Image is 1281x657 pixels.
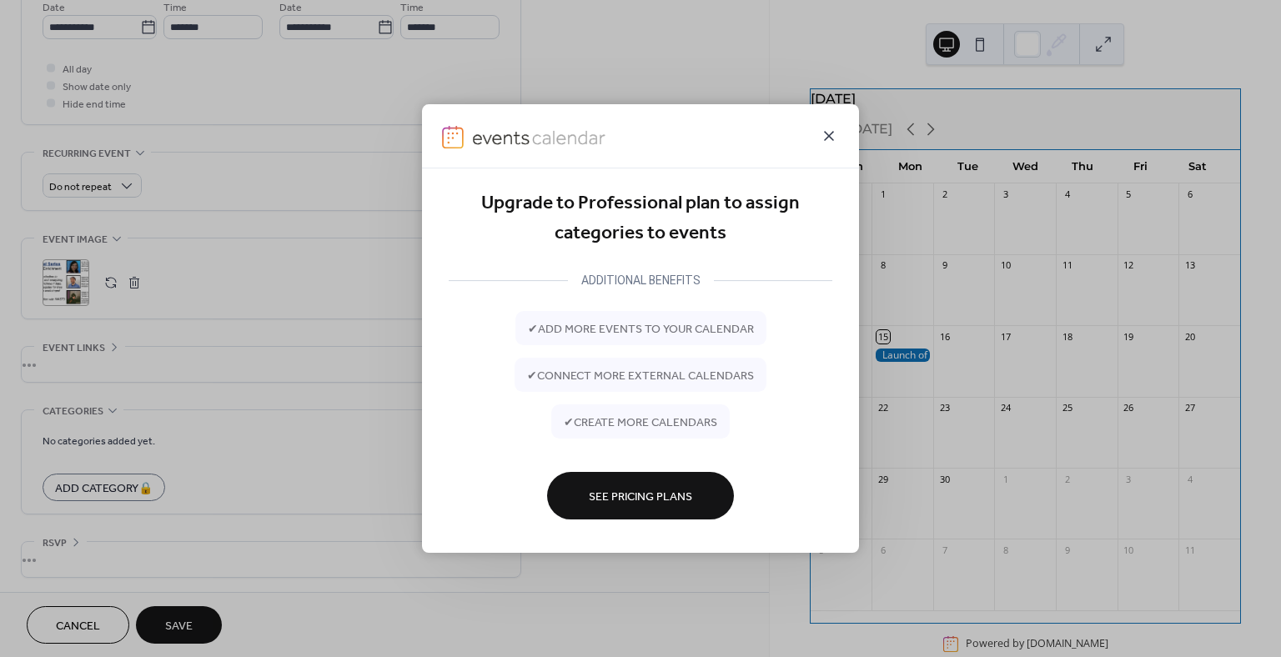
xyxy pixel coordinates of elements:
[547,472,734,519] button: See Pricing Plans
[589,488,692,505] span: See Pricing Plans
[472,126,607,149] img: logo-type
[449,188,832,249] div: Upgrade to Professional plan to assign categories to events
[528,320,754,338] span: ✔ add more events to your calendar
[527,367,754,384] span: ✔ connect more external calendars
[564,414,717,431] span: ✔ create more calendars
[568,270,714,290] div: ADDITIONAL BENEFITS
[442,126,464,149] img: logo-icon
